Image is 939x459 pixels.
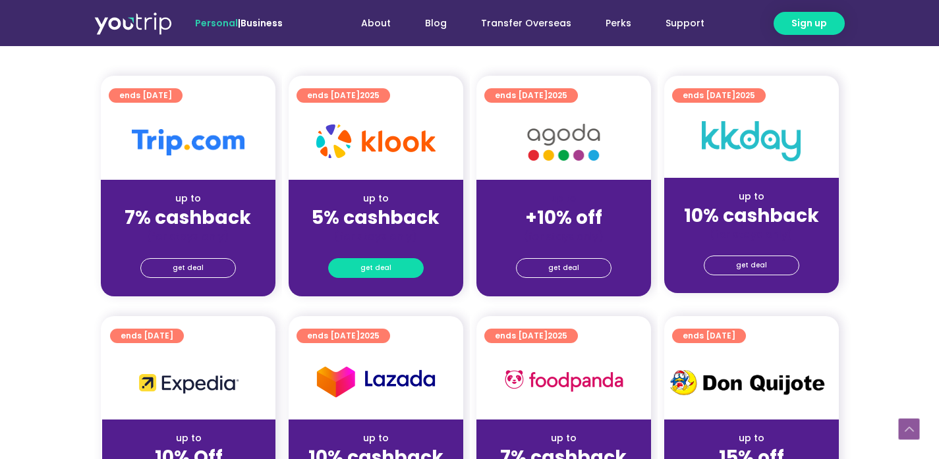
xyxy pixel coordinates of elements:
span: 2025 [548,90,567,101]
a: ends [DATE] [109,88,183,103]
a: Sign up [774,12,845,35]
a: get deal [704,256,799,275]
a: Business [241,16,283,30]
span: | [195,16,283,30]
a: ends [DATE]2025 [484,88,578,103]
span: Personal [195,16,238,30]
span: ends [DATE] [495,88,567,103]
div: up to [675,190,828,203]
a: get deal [328,258,424,278]
div: (for stays only) [675,228,828,242]
span: get deal [173,259,204,277]
span: ends [DATE] [683,88,755,103]
a: ends [DATE]2025 [297,88,390,103]
a: get deal [516,258,612,278]
span: Sign up [791,16,827,30]
div: up to [299,192,453,205]
strong: 10% cashback [684,203,819,229]
strong: 7% cashback [125,205,251,230]
span: get deal [360,259,391,277]
div: (for stays only) [111,230,265,244]
span: get deal [548,259,579,277]
span: 2025 [360,90,380,101]
div: up to [113,431,265,445]
div: (for stays only) [299,230,453,244]
a: Support [648,11,722,36]
div: up to [299,431,453,445]
a: About [344,11,408,36]
span: 2025 [548,330,567,341]
span: ends [DATE] [495,329,567,343]
span: up to [552,192,576,205]
span: ends [DATE] [683,329,735,343]
div: up to [487,431,640,445]
a: ends [DATE] [110,329,184,343]
strong: 5% cashback [312,205,440,230]
a: Blog [408,11,464,36]
a: Transfer Overseas [464,11,588,36]
div: up to [675,431,828,445]
strong: +10% off [525,205,602,230]
span: ends [DATE] [121,329,173,343]
span: ends [DATE] [119,88,172,103]
span: 2025 [360,330,380,341]
span: 2025 [735,90,755,101]
a: ends [DATE]2025 [297,329,390,343]
div: (for stays only) [487,230,640,244]
nav: Menu [318,11,722,36]
a: get deal [140,258,236,278]
a: Perks [588,11,648,36]
a: ends [DATE]2025 [672,88,766,103]
span: ends [DATE] [307,329,380,343]
span: ends [DATE] [307,88,380,103]
span: get deal [736,256,767,275]
a: ends [DATE] [672,329,746,343]
div: up to [111,192,265,205]
a: ends [DATE]2025 [484,329,578,343]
